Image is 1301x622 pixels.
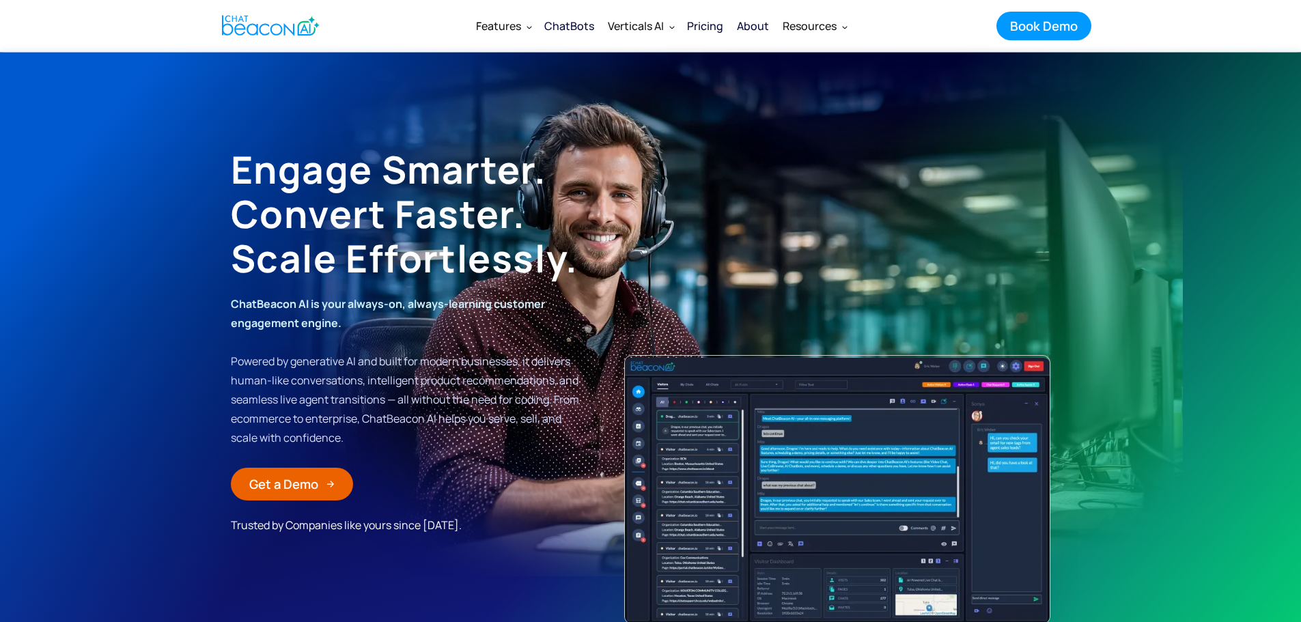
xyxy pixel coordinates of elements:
[737,16,769,36] div: About
[326,480,335,488] img: Arrow
[1010,17,1078,35] div: Book Demo
[776,10,853,42] div: Resources
[210,9,327,42] a: home
[996,12,1091,40] a: Book Demo
[687,16,723,36] div: Pricing
[608,16,664,36] div: Verticals AI
[231,514,484,536] div: Trusted by Companies like yours since [DATE].
[527,24,532,29] img: Dropdown
[601,10,680,42] div: Verticals AI
[842,24,848,29] img: Dropdown
[544,16,594,36] div: ChatBots
[680,8,730,44] a: Pricing
[469,10,537,42] div: Features
[783,16,837,36] div: Resources
[231,294,584,447] p: Powered by generative AI and built for modern businesses, it delivers human-like conversations, i...
[231,296,545,330] strong: ChatBeacon AI is your always-on, always-learning customer engagement engine.
[730,8,776,44] a: About
[231,468,353,500] a: Get a Demo
[476,16,521,36] div: Features
[231,143,578,284] strong: Engage Smarter. Convert Faster. Scale Effortlessly.
[249,475,318,493] div: Get a Demo
[537,8,601,44] a: ChatBots
[669,24,675,29] img: Dropdown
